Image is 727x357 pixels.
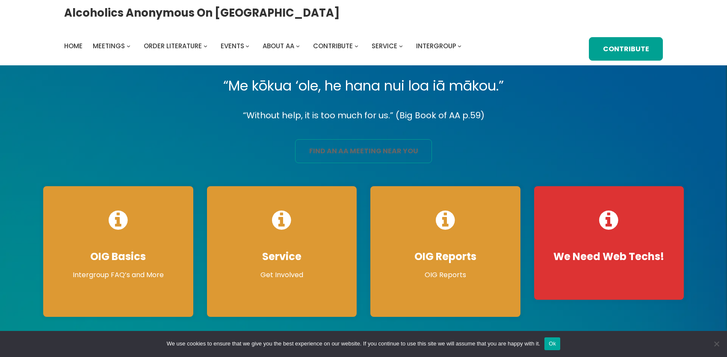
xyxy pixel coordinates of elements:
[399,44,403,48] button: Service submenu
[64,41,83,50] span: Home
[52,270,185,280] p: Intergroup FAQ’s and More
[64,3,340,23] a: Alcoholics Anonymous on [GEOGRAPHIC_DATA]
[245,44,249,48] button: Events submenu
[216,250,349,263] h4: Service
[416,40,456,52] a: Intergroup
[355,44,358,48] button: Contribute submenu
[544,337,560,350] button: Ok
[167,339,540,348] span: We use cookies to ensure that we give you the best experience on our website. If you continue to ...
[416,41,456,50] span: Intergroup
[263,41,294,50] span: About AA
[64,40,83,52] a: Home
[372,41,397,50] span: Service
[127,44,130,48] button: Meetings submenu
[313,41,353,50] span: Contribute
[379,250,512,263] h4: OIG Reports
[221,40,244,52] a: Events
[712,339,721,348] span: No
[52,250,185,263] h4: OIG Basics
[221,41,244,50] span: Events
[313,40,353,52] a: Contribute
[36,108,691,123] p: “Without help, it is too much for us.” (Big Book of AA p.59)
[204,44,207,48] button: Order Literature submenu
[296,44,300,48] button: About AA submenu
[144,41,202,50] span: Order Literature
[379,270,512,280] p: OIG Reports
[64,40,464,52] nav: Intergroup
[36,74,691,98] p: “Me kōkua ‘ole, he hana nui loa iā mākou.”
[589,37,663,61] a: Contribute
[458,44,461,48] button: Intergroup submenu
[93,41,125,50] span: Meetings
[93,40,125,52] a: Meetings
[372,40,397,52] a: Service
[216,270,349,280] p: Get Involved
[295,139,432,163] a: find an aa meeting near you
[263,40,294,52] a: About AA
[543,250,676,263] h4: We Need Web Techs!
